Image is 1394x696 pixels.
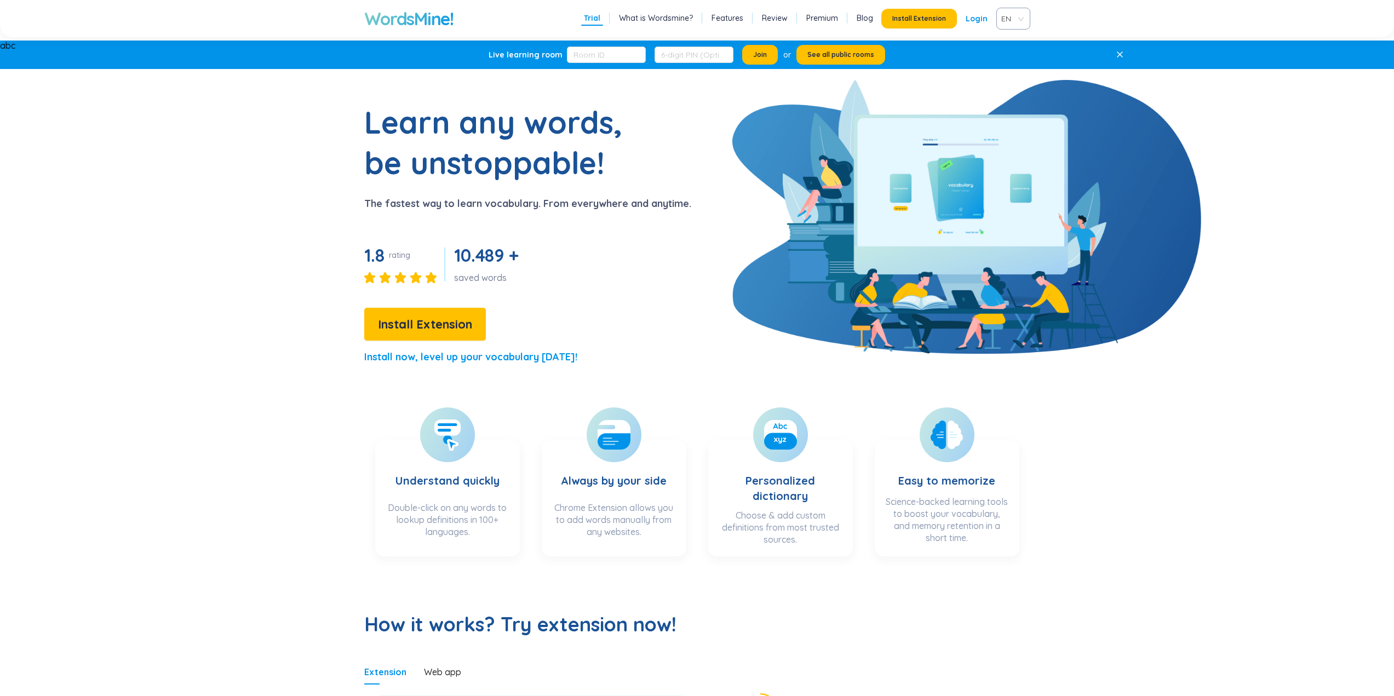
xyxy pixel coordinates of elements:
a: What is Wordsmine? [619,13,693,24]
span: 1.8 [364,244,385,266]
button: See all public rooms [796,45,885,65]
div: Chrome Extension allows you to add words manually from any websites. [553,502,675,545]
div: Web app [424,666,461,678]
div: Double-click on any words to lookup definitions in 100+ languages. [386,502,509,545]
div: saved words [454,272,523,284]
a: Trial [584,13,600,24]
a: Premium [806,13,838,24]
div: Choose & add custom definitions from most trusted sources. [719,509,842,545]
a: Review [762,13,788,24]
a: Install Extension [364,320,486,331]
h1: Learn any words, be unstoppable! [364,102,638,183]
input: 6-digit PIN (Optional) [655,47,733,63]
h2: How it works? Try extension now! [364,611,1030,637]
span: See all public rooms [807,50,874,59]
button: Install Extension [881,9,957,28]
div: or [783,49,791,61]
h3: Always by your side [561,451,667,496]
h3: Personalized dictionary [719,451,842,504]
a: WordsMine! [364,8,454,30]
a: Features [712,13,743,24]
button: Join [742,45,778,65]
a: Login [966,9,988,28]
p: Install now, level up your vocabulary [DATE]! [364,349,577,365]
div: Live learning room [489,49,563,60]
input: Room ID [567,47,646,63]
span: Join [753,50,767,59]
button: Install Extension [364,308,486,341]
span: Install Extension [892,14,946,23]
span: Install Extension [378,315,472,334]
div: Science-backed learning tools to boost your vocabulary, and memory retention in a short time. [886,496,1008,545]
span: EN [1001,10,1021,27]
p: The fastest way to learn vocabulary. From everywhere and anytime. [364,196,691,211]
a: Blog [857,13,873,24]
h3: Easy to memorize [898,451,995,490]
div: Extension [364,666,406,678]
h3: Understand quickly [395,451,500,496]
span: 10.489 + [454,244,519,266]
div: rating [389,250,410,261]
